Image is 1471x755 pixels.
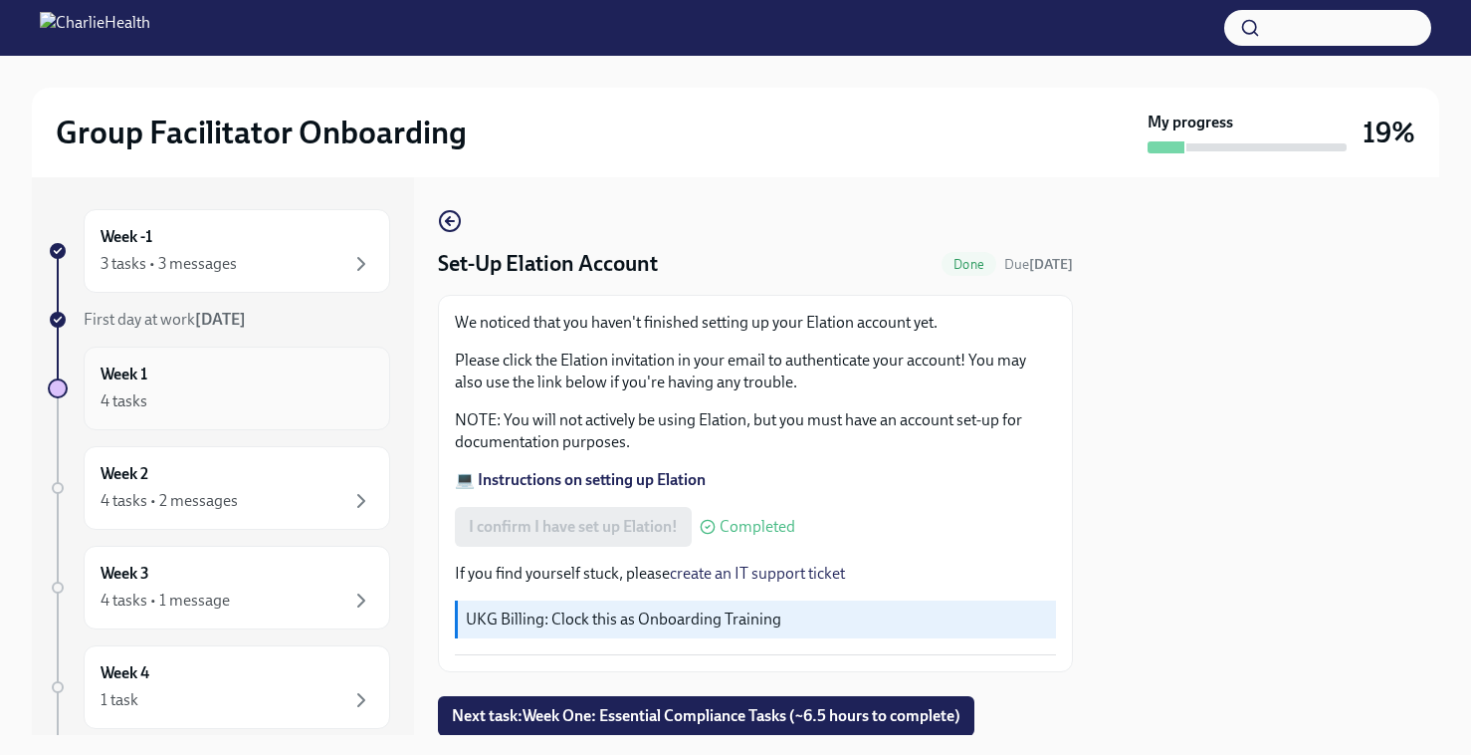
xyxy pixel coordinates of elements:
[48,645,390,729] a: Week 41 task
[455,350,1056,393] p: Please click the Elation invitation in your email to authenticate your account! You may also use ...
[1029,256,1073,273] strong: [DATE]
[720,519,795,535] span: Completed
[452,706,960,726] span: Next task : Week One: Essential Compliance Tasks (~6.5 hours to complete)
[101,563,149,585] h6: Week 3
[56,113,467,152] h2: Group Facilitator Onboarding
[1363,115,1415,150] h3: 19%
[455,470,706,489] a: 💻 Instructions on setting up Elation
[101,490,238,512] div: 4 tasks • 2 messages
[438,696,974,736] button: Next task:Week One: Essential Compliance Tasks (~6.5 hours to complete)
[670,564,845,583] a: create an IT support ticket
[438,249,658,279] h4: Set-Up Elation Account
[942,257,996,272] span: Done
[1004,255,1073,274] span: September 18th, 2025 10:00
[466,609,1048,630] p: UKG Billing: Clock this as Onboarding Training
[195,310,246,329] strong: [DATE]
[40,12,150,44] img: CharlieHealth
[101,463,148,485] h6: Week 2
[48,209,390,293] a: Week -13 tasks • 3 messages
[101,226,152,248] h6: Week -1
[84,310,246,329] span: First day at work
[1004,256,1073,273] span: Due
[1148,112,1233,133] strong: My progress
[48,347,390,430] a: Week 14 tasks
[101,364,147,385] h6: Week 1
[101,590,230,612] div: 4 tasks • 1 message
[101,390,147,412] div: 4 tasks
[455,409,1056,453] p: NOTE: You will not actively be using Elation, but you must have an account set-up for documentati...
[48,309,390,331] a: First day at work[DATE]
[101,689,138,711] div: 1 task
[48,446,390,530] a: Week 24 tasks • 2 messages
[455,312,1056,334] p: We noticed that you haven't finished setting up your Elation account yet.
[101,662,149,684] h6: Week 4
[101,253,237,275] div: 3 tasks • 3 messages
[455,563,1056,585] p: If you find yourself stuck, please
[48,546,390,629] a: Week 34 tasks • 1 message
